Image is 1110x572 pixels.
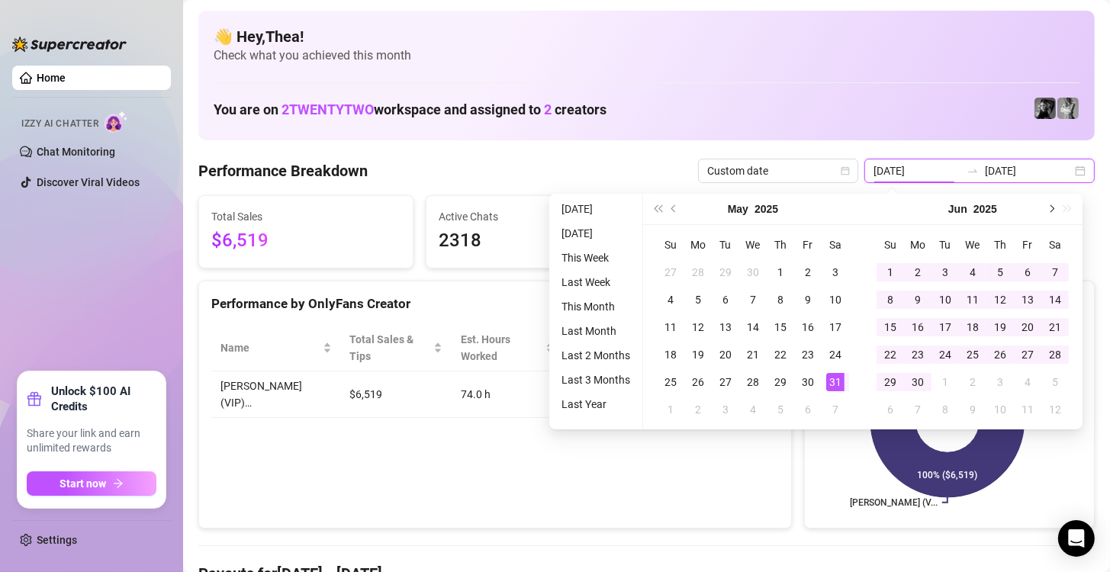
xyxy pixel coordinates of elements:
[826,345,845,364] div: 24
[1014,341,1041,368] td: 2025-06-27
[986,313,1014,341] td: 2025-06-19
[967,165,979,177] span: to
[689,263,707,281] div: 28
[909,400,927,419] div: 7
[661,345,680,364] div: 18
[931,313,959,341] td: 2025-06-17
[657,313,684,341] td: 2025-05-11
[728,194,748,224] button: Choose a month
[712,341,739,368] td: 2025-05-20
[931,368,959,396] td: 2025-07-01
[1046,373,1064,391] div: 5
[1046,291,1064,309] div: 14
[60,477,107,490] span: Start now
[936,400,954,419] div: 8
[799,291,817,309] div: 9
[822,396,849,423] td: 2025-06-07
[826,373,845,391] div: 31
[707,159,849,182] span: Custom date
[661,373,680,391] div: 25
[1046,400,1064,419] div: 12
[964,373,982,391] div: 2
[1041,286,1069,313] td: 2025-06-14
[744,318,762,336] div: 14
[841,166,850,175] span: calendar
[555,346,636,365] li: Last 2 Months
[1042,194,1059,224] button: Next month (PageDown)
[105,111,128,133] img: AI Chatter
[555,249,636,267] li: This Week
[826,318,845,336] div: 17
[744,373,762,391] div: 28
[881,345,899,364] div: 22
[555,322,636,340] li: Last Month
[767,368,794,396] td: 2025-05-29
[794,231,822,259] th: Fr
[909,263,927,281] div: 2
[904,286,931,313] td: 2025-06-09
[1041,396,1069,423] td: 2025-07-12
[771,291,790,309] div: 8
[51,384,156,414] strong: Unlock $100 AI Credits
[712,313,739,341] td: 2025-05-13
[739,313,767,341] td: 2025-05-14
[986,396,1014,423] td: 2025-07-10
[1014,368,1041,396] td: 2025-07-04
[661,318,680,336] div: 11
[1041,259,1069,286] td: 2025-06-07
[959,313,986,341] td: 2025-06-18
[712,286,739,313] td: 2025-05-06
[1018,291,1037,309] div: 13
[959,368,986,396] td: 2025-07-02
[341,325,452,371] th: Total Sales & Tips
[739,396,767,423] td: 2025-06-04
[904,341,931,368] td: 2025-06-23
[826,291,845,309] div: 10
[794,286,822,313] td: 2025-05-09
[712,259,739,286] td: 2025-04-29
[931,396,959,423] td: 2025-07-08
[555,395,636,413] li: Last Year
[877,286,904,313] td: 2025-06-08
[931,231,959,259] th: Tu
[689,400,707,419] div: 2
[1014,396,1041,423] td: 2025-07-11
[985,162,1072,179] input: End date
[555,200,636,218] li: [DATE]
[744,291,762,309] div: 7
[822,286,849,313] td: 2025-05-10
[439,227,628,255] span: 2318
[1057,98,1079,119] img: Kennedy (Free)
[716,373,735,391] div: 27
[881,373,899,391] div: 29
[689,318,707,336] div: 12
[739,368,767,396] td: 2025-05-28
[211,325,341,371] th: Name
[931,286,959,313] td: 2025-06-10
[113,478,124,489] span: arrow-right
[12,37,127,52] img: logo-BBDzfeDw.svg
[37,146,115,158] a: Chat Monitoring
[1058,520,1095,557] div: Open Intercom Messenger
[657,396,684,423] td: 2025-06-01
[822,341,849,368] td: 2025-05-24
[767,341,794,368] td: 2025-05-22
[964,291,982,309] div: 11
[1014,313,1041,341] td: 2025-06-20
[657,259,684,286] td: 2025-04-27
[1018,400,1037,419] div: 11
[37,534,77,546] a: Settings
[904,396,931,423] td: 2025-07-07
[794,396,822,423] td: 2025-06-06
[657,341,684,368] td: 2025-05-18
[936,345,954,364] div: 24
[967,165,979,177] span: swap-right
[959,286,986,313] td: 2025-06-11
[657,368,684,396] td: 2025-05-25
[904,259,931,286] td: 2025-06-02
[712,231,739,259] th: Tu
[684,341,712,368] td: 2025-05-19
[794,341,822,368] td: 2025-05-23
[37,72,66,84] a: Home
[649,194,666,224] button: Last year (Control + left)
